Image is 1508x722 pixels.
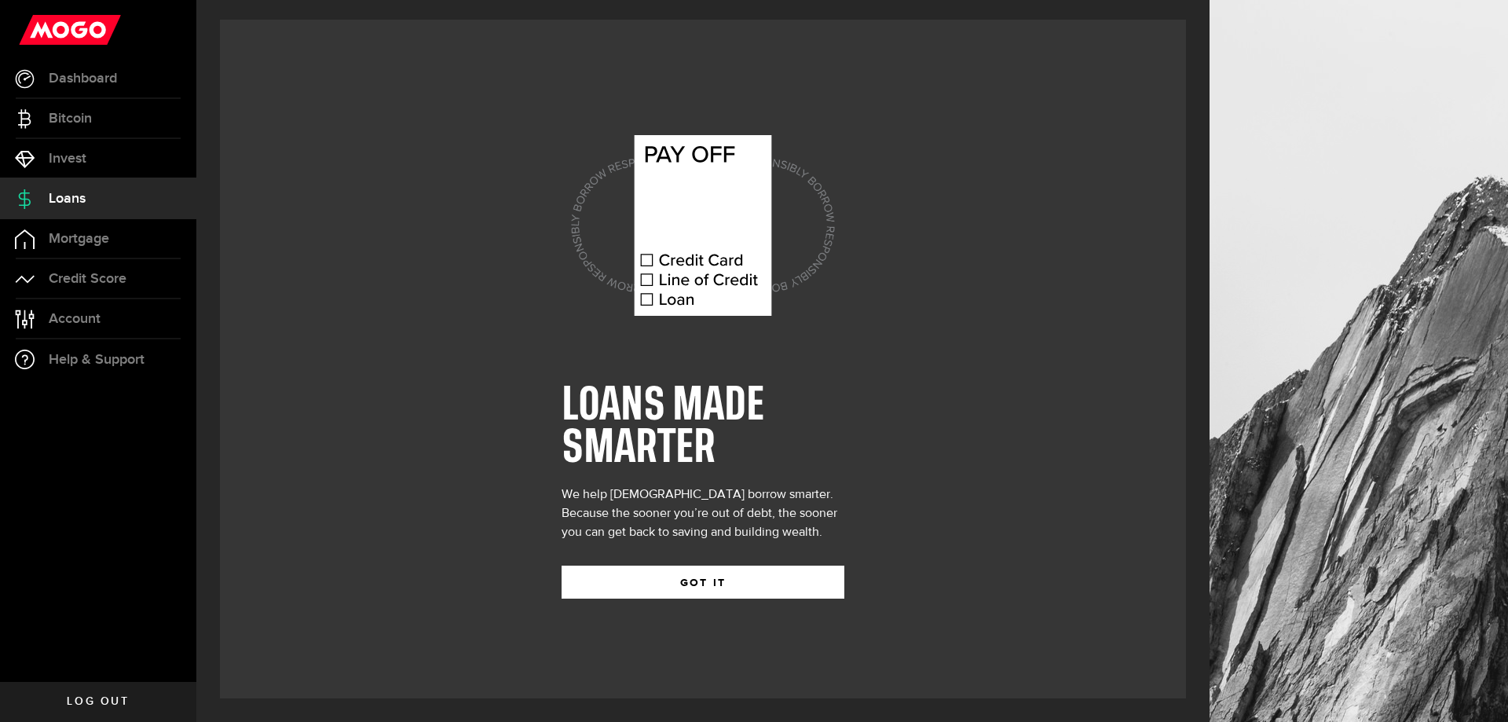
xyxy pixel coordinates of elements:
[49,152,86,166] span: Invest
[49,71,117,86] span: Dashboard
[562,486,844,542] div: We help [DEMOGRAPHIC_DATA] borrow smarter. Because the sooner you’re out of debt, the sooner you ...
[49,272,126,286] span: Credit Score
[49,232,109,246] span: Mortgage
[49,192,86,206] span: Loans
[67,696,129,707] span: Log out
[49,353,145,367] span: Help & Support
[49,312,101,326] span: Account
[562,385,844,470] h1: LOANS MADE SMARTER
[49,112,92,126] span: Bitcoin
[562,566,844,599] button: GOT IT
